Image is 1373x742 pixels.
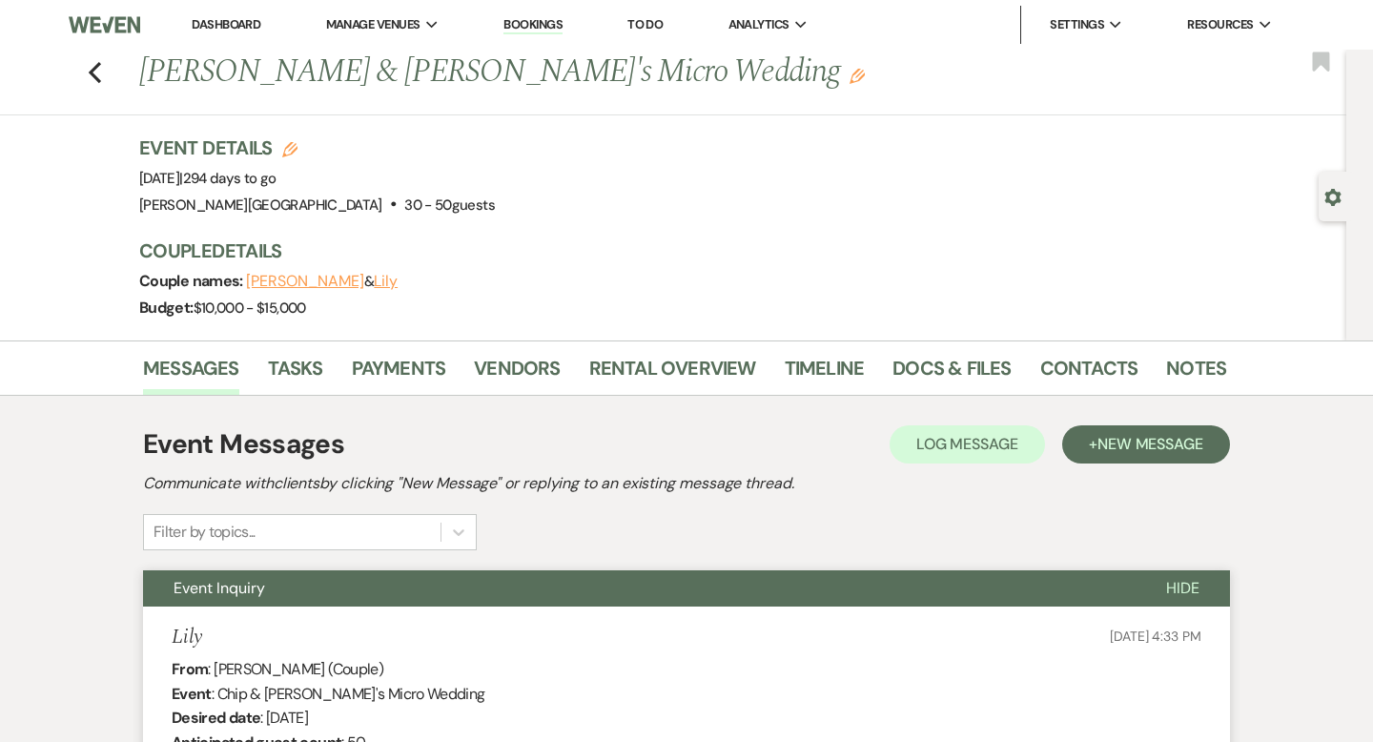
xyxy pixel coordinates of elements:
[728,15,789,34] span: Analytics
[143,353,239,395] a: Messages
[326,15,420,34] span: Manage Venues
[404,196,495,215] span: 30 - 50 guests
[143,424,344,464] h1: Event Messages
[1324,187,1342,205] button: Open lead details
[139,298,194,318] span: Budget:
[503,16,563,34] a: Bookings
[1166,578,1199,598] span: Hide
[172,708,260,728] b: Desired date
[1166,353,1226,395] a: Notes
[916,434,1018,454] span: Log Message
[1062,425,1230,464] button: +New Message
[589,353,756,395] a: Rental Overview
[1187,15,1253,34] span: Resources
[246,274,364,289] button: [PERSON_NAME]
[69,5,140,45] img: Weven Logo
[179,169,276,188] span: |
[246,272,398,291] span: &
[892,353,1011,395] a: Docs & Files
[139,50,994,95] h1: [PERSON_NAME] & [PERSON_NAME]'s Micro Wedding
[192,16,260,32] a: Dashboard
[1050,15,1104,34] span: Settings
[374,274,398,289] button: Lily
[474,353,560,395] a: Vendors
[139,169,277,188] span: [DATE]
[139,134,495,161] h3: Event Details
[1110,628,1201,645] span: [DATE] 4:33 PM
[139,196,382,215] span: [PERSON_NAME][GEOGRAPHIC_DATA]
[890,425,1045,464] button: Log Message
[1136,570,1230,607] button: Hide
[627,16,663,32] a: To Do
[172,684,212,704] b: Event
[172,626,201,649] h5: Lily
[1097,434,1203,454] span: New Message
[352,353,446,395] a: Payments
[143,570,1136,607] button: Event Inquiry
[154,521,256,544] div: Filter by topics...
[139,271,246,291] span: Couple names:
[194,299,306,318] span: $10,000 - $15,000
[850,67,865,84] button: Edit
[139,237,1207,264] h3: Couple Details
[172,659,208,679] b: From
[1040,353,1138,395] a: Contacts
[143,472,1230,495] h2: Communicate with clients by clicking "New Message" or replying to an existing message thread.
[183,169,277,188] span: 294 days to go
[174,578,265,598] span: Event Inquiry
[268,353,323,395] a: Tasks
[785,353,865,395] a: Timeline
